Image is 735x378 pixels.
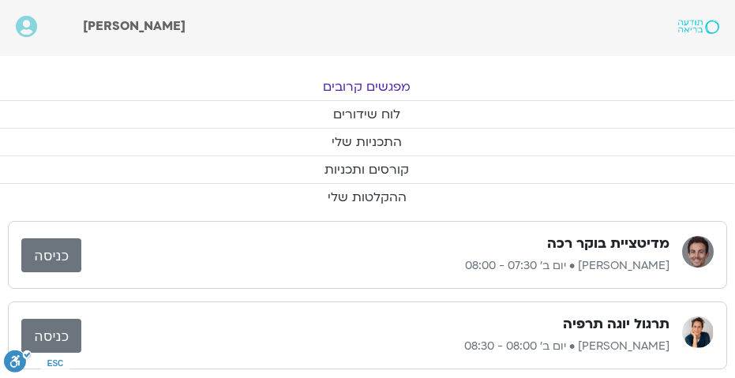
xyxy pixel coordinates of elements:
[563,315,669,334] h3: תרגול יוגה תרפיה
[81,337,669,356] p: [PERSON_NAME] • יום ב׳ 08:00 - 08:30
[81,256,669,275] p: [PERSON_NAME] • יום ב׳ 07:30 - 08:00
[682,316,714,348] img: יעל אלנברג
[547,234,669,253] h3: מדיטציית בוקר רכה
[21,238,81,272] a: כניסה
[682,236,714,268] img: אורי דאובר
[83,17,186,35] span: [PERSON_NAME]
[21,319,81,353] a: כניסה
